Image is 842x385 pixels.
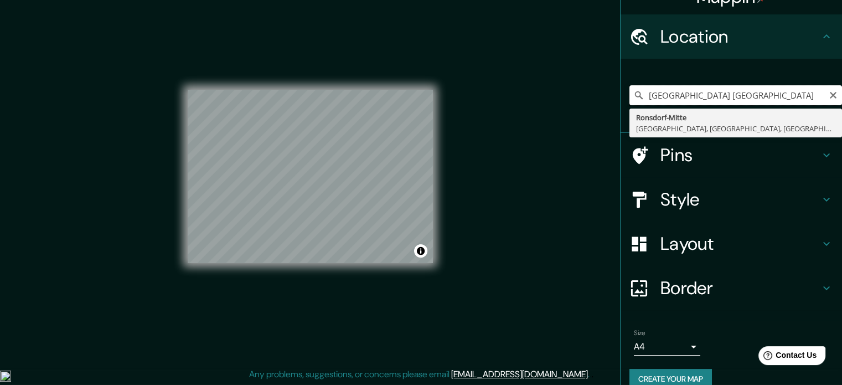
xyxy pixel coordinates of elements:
button: Toggle attribution [414,244,427,258]
div: Border [621,266,842,310]
div: [GEOGRAPHIC_DATA], [GEOGRAPHIC_DATA], [GEOGRAPHIC_DATA] [636,123,835,134]
h4: Layout [660,233,820,255]
h4: Style [660,188,820,211]
div: Style [621,177,842,222]
div: A4 [634,338,700,356]
iframe: Help widget launcher [743,342,830,373]
h4: Border [660,277,820,299]
div: . [590,368,591,381]
canvas: Map [188,90,433,263]
h4: Pins [660,144,820,166]
div: . [591,368,593,381]
div: Ronsdorf-Mitte [636,112,835,123]
div: Pins [621,133,842,177]
input: Pick your city or area [629,85,842,105]
p: Any problems, suggestions, or concerns please email . [249,368,590,381]
label: Size [634,328,645,338]
div: Layout [621,222,842,266]
button: Clear [829,89,838,100]
h4: Location [660,25,820,48]
a: [EMAIL_ADDRESS][DOMAIN_NAME] [451,368,588,380]
div: Location [621,14,842,59]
